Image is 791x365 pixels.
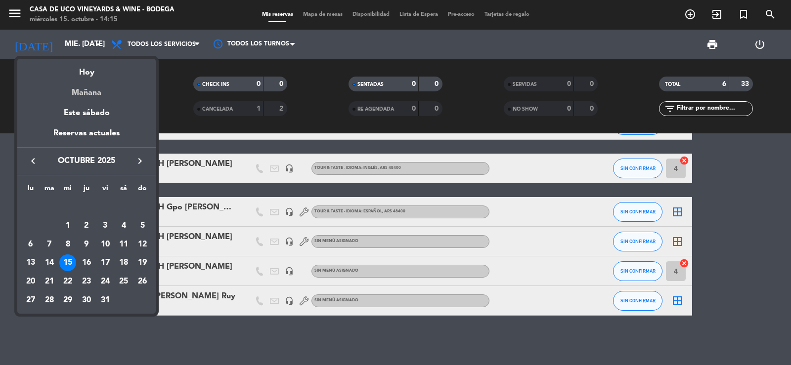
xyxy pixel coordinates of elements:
[96,235,115,254] td: 10 de octubre de 2025
[77,183,96,198] th: jueves
[21,253,40,272] td: 13 de octubre de 2025
[40,183,59,198] th: martes
[21,198,152,216] td: OCT.
[40,272,59,291] td: 21 de octubre de 2025
[97,292,114,309] div: 31
[59,292,76,309] div: 29
[42,155,131,167] span: octubre 2025
[77,291,96,310] td: 30 de octubre de 2025
[58,253,77,272] td: 15 de octubre de 2025
[58,183,77,198] th: miércoles
[96,216,115,235] td: 3 de octubre de 2025
[96,272,115,291] td: 24 de octubre de 2025
[59,254,76,271] div: 15
[96,291,115,310] td: 31 de octubre de 2025
[134,273,151,290] div: 26
[97,236,114,253] div: 10
[77,235,96,254] td: 9 de octubre de 2025
[17,127,156,147] div: Reservas actuales
[41,254,58,271] div: 14
[40,235,59,254] td: 7 de octubre de 2025
[24,155,42,167] button: keyboard_arrow_left
[58,235,77,254] td: 8 de octubre de 2025
[78,254,95,271] div: 16
[21,291,40,310] td: 27 de octubre de 2025
[58,272,77,291] td: 22 de octubre de 2025
[77,272,96,291] td: 23 de octubre de 2025
[97,273,114,290] div: 24
[41,236,58,253] div: 7
[133,235,152,254] td: 12 de octubre de 2025
[133,272,152,291] td: 26 de octubre de 2025
[134,217,151,234] div: 5
[58,291,77,310] td: 29 de octubre de 2025
[17,59,156,79] div: Hoy
[97,254,114,271] div: 17
[22,292,39,309] div: 27
[133,183,152,198] th: domingo
[22,273,39,290] div: 20
[59,217,76,234] div: 1
[134,254,151,271] div: 19
[133,253,152,272] td: 19 de octubre de 2025
[17,79,156,99] div: Mañana
[17,99,156,127] div: Este sábado
[115,253,133,272] td: 18 de octubre de 2025
[115,254,132,271] div: 18
[115,217,132,234] div: 4
[41,273,58,290] div: 21
[77,253,96,272] td: 16 de octubre de 2025
[115,272,133,291] td: 25 de octubre de 2025
[40,253,59,272] td: 14 de octubre de 2025
[59,273,76,290] div: 22
[21,272,40,291] td: 20 de octubre de 2025
[115,236,132,253] div: 11
[58,216,77,235] td: 1 de octubre de 2025
[96,183,115,198] th: viernes
[22,236,39,253] div: 6
[134,155,146,167] i: keyboard_arrow_right
[21,183,40,198] th: lunes
[96,253,115,272] td: 17 de octubre de 2025
[97,217,114,234] div: 3
[21,235,40,254] td: 6 de octubre de 2025
[115,216,133,235] td: 4 de octubre de 2025
[78,292,95,309] div: 30
[133,216,152,235] td: 5 de octubre de 2025
[78,217,95,234] div: 2
[115,235,133,254] td: 11 de octubre de 2025
[59,236,76,253] div: 8
[115,273,132,290] div: 25
[41,292,58,309] div: 28
[77,216,96,235] td: 2 de octubre de 2025
[115,183,133,198] th: sábado
[131,155,149,167] button: keyboard_arrow_right
[134,236,151,253] div: 12
[40,291,59,310] td: 28 de octubre de 2025
[78,273,95,290] div: 23
[78,236,95,253] div: 9
[22,254,39,271] div: 13
[27,155,39,167] i: keyboard_arrow_left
